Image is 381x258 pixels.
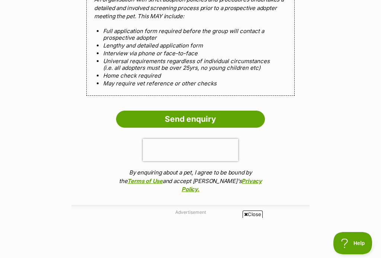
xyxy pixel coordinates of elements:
[333,232,374,254] iframe: Help Scout Beacon - Open
[243,210,263,218] span: Close
[10,221,371,254] iframe: Advertisement
[103,42,278,49] li: Lengthy and detailed application form
[116,169,265,194] p: By enquiring about a pet, I agree to be bound by the and accept [PERSON_NAME]'s
[103,58,278,71] li: Universal requirements regardless of individual circumstances (i.e. all adopters must be over 25y...
[103,50,278,56] li: Interview via phone or face-to-face
[103,72,278,79] li: Home check required
[116,111,265,128] input: Send enquiry
[103,28,278,41] li: Full application form required before the group will contact a prospective adopter
[127,177,162,184] a: Terms of Use
[182,177,262,193] a: Privacy Policy.
[103,80,278,86] li: May require vet reference or other checks
[143,139,238,161] iframe: reCAPTCHA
